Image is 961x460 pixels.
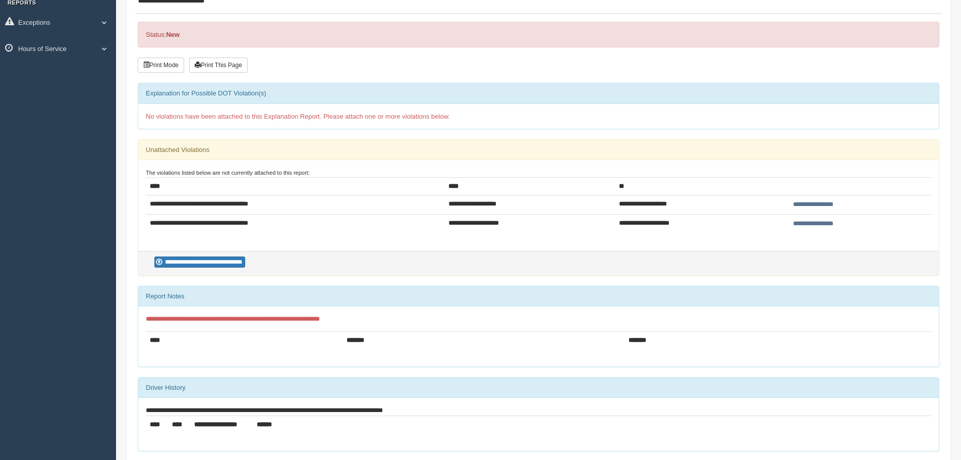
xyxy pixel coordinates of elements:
[146,113,450,120] span: No violations have been attached to this Explanation Report. Please attach one or more violations...
[138,140,939,160] div: Unattached Violations
[146,170,310,176] small: The violations listed below are not currently attached to this report:
[138,83,939,104] div: Explanation for Possible DOT Violation(s)
[138,22,939,47] div: Status:
[189,58,248,73] button: Print This Page
[138,378,939,398] div: Driver History
[166,31,180,38] strong: New
[138,286,939,306] div: Report Notes
[138,58,184,73] button: Print Mode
